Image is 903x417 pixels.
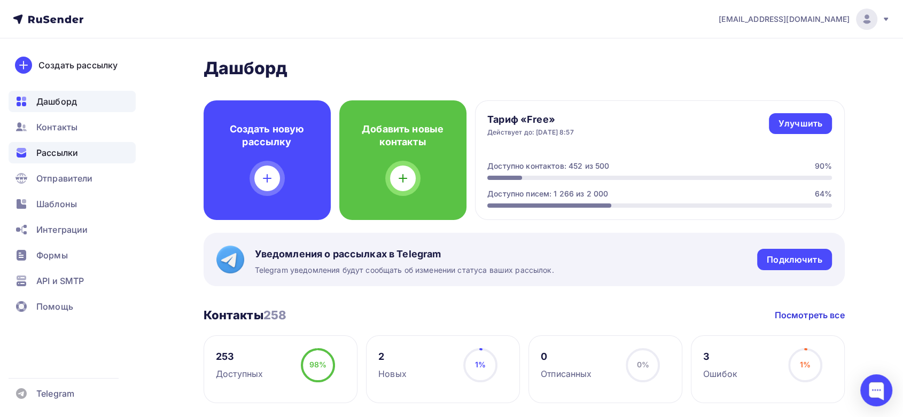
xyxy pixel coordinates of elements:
a: Рассылки [9,142,136,163]
div: Доступно контактов: 452 из 500 [487,161,609,171]
div: Подключить [767,254,822,266]
span: 98% [309,360,326,369]
h3: Контакты [204,308,287,322]
div: 253 [216,350,263,363]
span: Отправители [36,172,93,185]
div: Действует до: [DATE] 8:57 [487,128,574,137]
span: 1% [800,360,811,369]
h4: Добавить новые контакты [356,123,449,148]
div: Отписанных [541,367,591,380]
a: Посмотреть все [775,309,845,321]
span: Telegram [36,387,74,400]
span: Шаблоны [36,198,77,210]
span: Контакты [36,121,77,133]
div: Ошибок [703,367,737,380]
a: Формы [9,245,136,266]
h2: Дашборд [204,58,845,79]
a: Улучшить [769,113,832,134]
a: Шаблоны [9,193,136,215]
div: 64% [815,188,832,199]
a: [EMAIL_ADDRESS][DOMAIN_NAME] [719,9,890,30]
div: 3 [703,350,737,363]
h4: Тариф «Free» [487,113,574,126]
div: Доступных [216,367,263,380]
div: 2 [378,350,407,363]
span: Интеграции [36,223,88,236]
div: 90% [815,161,832,171]
span: API и SMTP [36,274,84,287]
a: Контакты [9,116,136,138]
span: Telegram уведомления будут сообщать об изменении статуса ваших рассылок. [255,265,554,276]
a: Дашборд [9,91,136,112]
div: Доступно писем: 1 266 из 2 000 [487,188,608,199]
span: Уведомления о рассылках в Telegram [255,248,554,261]
h4: Создать новую рассылку [221,123,314,148]
span: Помощь [36,300,73,313]
span: Дашборд [36,95,77,108]
div: Новых [378,367,407,380]
div: Создать рассылку [38,59,118,72]
span: Рассылки [36,146,78,159]
span: 1% [475,360,486,369]
span: 258 [263,308,286,322]
span: [EMAIL_ADDRESS][DOMAIN_NAME] [719,14,850,25]
div: 0 [541,350,591,363]
div: Улучшить [779,117,822,130]
a: Отправители [9,168,136,189]
span: Формы [36,249,68,262]
span: 0% [636,360,649,369]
